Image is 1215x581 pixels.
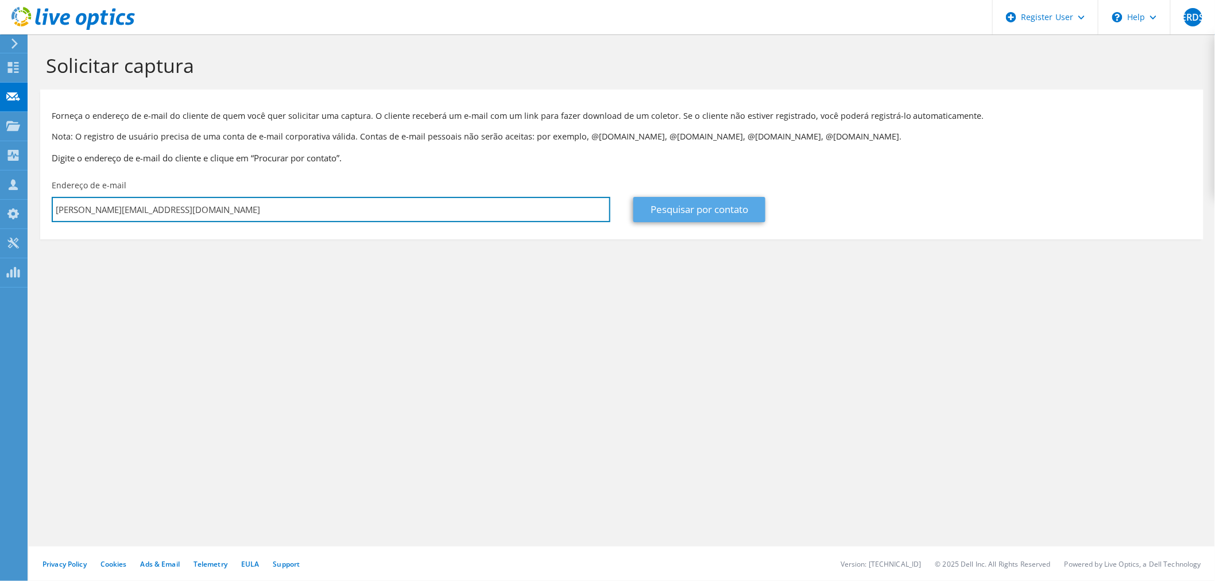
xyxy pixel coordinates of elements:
p: Nota: O registro de usuário precisa de uma conta de e-mail corporativa válida. Contas de e-mail p... [52,130,1192,143]
h1: Solicitar captura [46,53,1192,78]
li: Powered by Live Optics, a Dell Technology [1065,559,1201,569]
a: Ads & Email [141,559,180,569]
a: Pesquisar por contato [633,197,765,222]
li: Version: [TECHNICAL_ID] [841,559,922,569]
p: Forneça o endereço de e-mail do cliente de quem você quer solicitar uma captura. O cliente recebe... [52,110,1192,122]
h3: Digite o endereço de e-mail do cliente e clique em “Procurar por contato”. [52,152,1192,164]
a: Support [273,559,300,569]
a: Cookies [100,559,127,569]
label: Endereço de e-mail [52,180,126,191]
li: © 2025 Dell Inc. All Rights Reserved [935,559,1051,569]
a: Privacy Policy [42,559,87,569]
svg: \n [1112,12,1123,22]
span: ERDS [1184,8,1202,26]
a: Telemetry [194,559,227,569]
a: EULA [241,559,259,569]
